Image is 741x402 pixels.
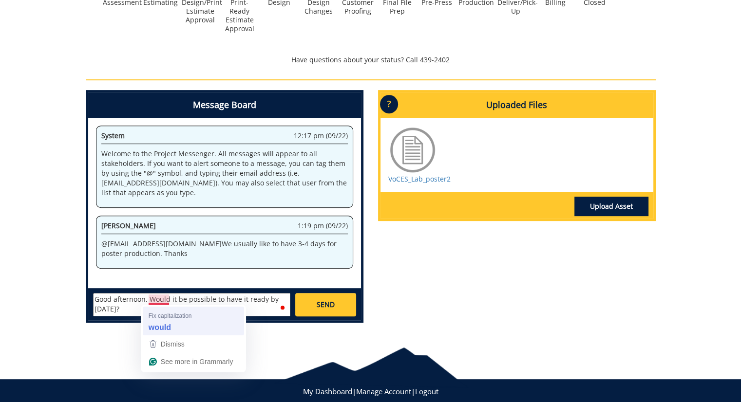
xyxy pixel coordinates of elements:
[295,293,356,316] a: SEND
[101,131,125,140] span: System
[388,174,451,183] a: VoCES_Lab_poster2
[415,386,438,396] a: Logout
[101,221,156,230] span: [PERSON_NAME]
[294,131,348,141] span: 12:17 pm (09/22)
[380,95,398,113] p: ?
[298,221,348,231] span: 1:19 pm (09/22)
[101,149,348,198] p: Welcome to the Project Messenger. All messages will appear to all stakeholders. If you want to al...
[88,92,361,118] h4: Message Board
[317,300,335,310] span: SEND
[86,55,656,65] p: Have questions about your status? Call 439-2402
[574,197,648,216] a: Upload Asset
[303,386,352,396] a: My Dashboard
[93,293,290,316] textarea: To enrich screen reader interactions, please activate Accessibility in Grammarly extension settings
[101,239,348,258] p: @ [EMAIL_ADDRESS][DOMAIN_NAME] We usually like to have 3-4 days for poster production. Thanks
[356,386,411,396] a: Manage Account
[380,92,653,118] h4: Uploaded Files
